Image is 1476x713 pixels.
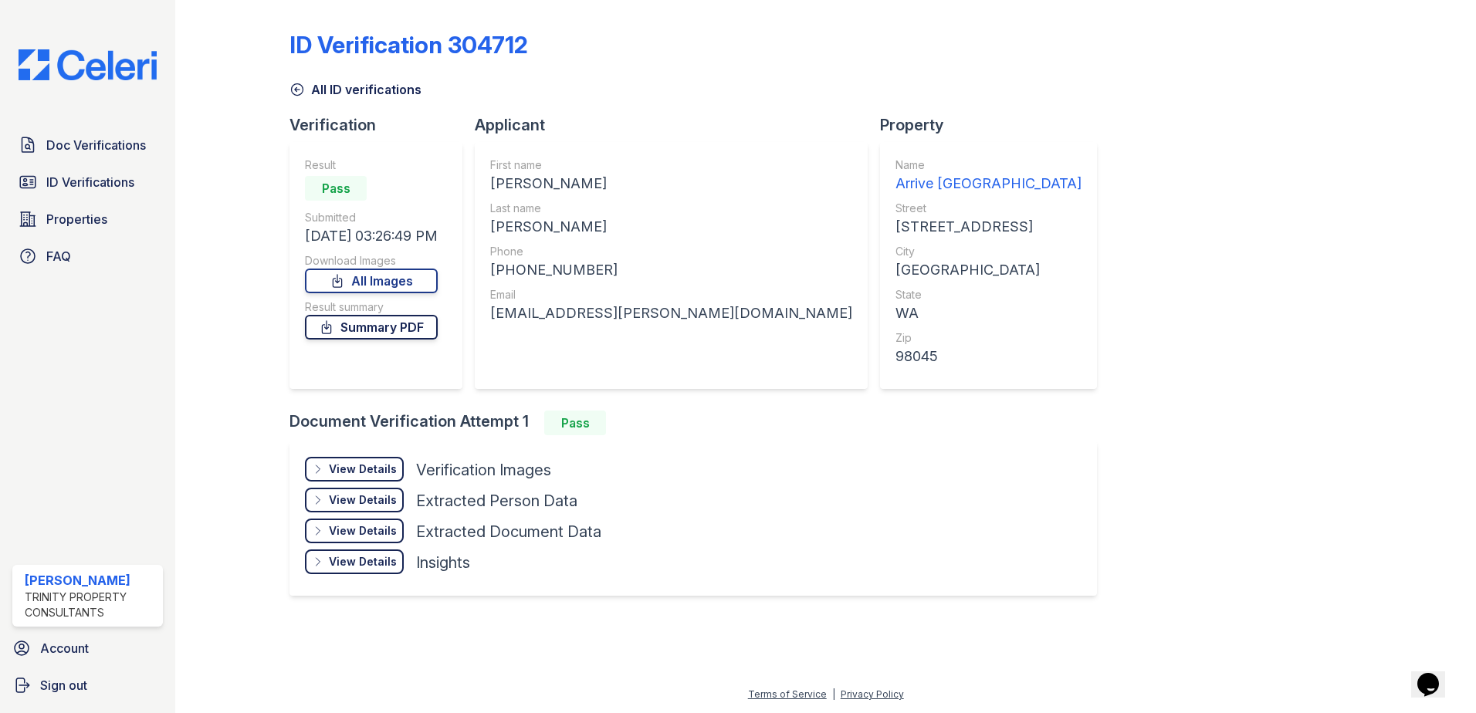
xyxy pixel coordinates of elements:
[305,157,438,173] div: Result
[305,269,438,293] a: All Images
[490,216,852,238] div: [PERSON_NAME]
[289,411,1109,435] div: Document Verification Attempt 1
[895,259,1082,281] div: [GEOGRAPHIC_DATA]
[25,571,157,590] div: [PERSON_NAME]
[305,176,367,201] div: Pass
[841,688,904,700] a: Privacy Policy
[6,670,169,701] a: Sign out
[895,173,1082,194] div: Arrive [GEOGRAPHIC_DATA]
[6,49,169,80] img: CE_Logo_Blue-a8612792a0a2168367f1c8372b55b34899dd931a85d93a1a3d3e32e68fde9ad4.png
[40,676,87,694] span: Sign out
[416,521,601,542] div: Extracted Document Data
[416,490,577,512] div: Extracted Person Data
[329,492,397,508] div: View Details
[490,259,852,281] div: [PHONE_NUMBER]
[12,130,163,161] a: Doc Verifications
[46,173,134,191] span: ID Verifications
[490,302,852,324] div: [EMAIL_ADDRESS][PERSON_NAME][DOMAIN_NAME]
[46,247,71,265] span: FAQ
[305,315,438,340] a: Summary PDF
[12,241,163,272] a: FAQ
[895,216,1082,238] div: [STREET_ADDRESS]
[490,287,852,302] div: Email
[46,136,146,154] span: Doc Verifications
[416,459,551,481] div: Verification Images
[12,167,163,198] a: ID Verifications
[490,201,852,216] div: Last name
[544,411,606,435] div: Pass
[329,461,397,477] div: View Details
[289,80,421,99] a: All ID verifications
[6,633,169,664] a: Account
[305,225,438,247] div: [DATE] 03:26:49 PM
[329,523,397,539] div: View Details
[329,554,397,569] div: View Details
[289,31,528,59] div: ID Verification 304712
[832,688,835,700] div: |
[748,688,827,700] a: Terms of Service
[895,346,1082,367] div: 98045
[12,204,163,235] a: Properties
[25,590,157,620] div: Trinity Property Consultants
[895,157,1082,194] a: Name Arrive [GEOGRAPHIC_DATA]
[305,299,438,315] div: Result summary
[895,157,1082,173] div: Name
[490,173,852,194] div: [PERSON_NAME]
[305,210,438,225] div: Submitted
[895,302,1082,324] div: WA
[895,201,1082,216] div: Street
[880,114,1109,136] div: Property
[289,114,475,136] div: Verification
[490,244,852,259] div: Phone
[490,157,852,173] div: First name
[895,287,1082,302] div: State
[895,330,1082,346] div: Zip
[475,114,880,136] div: Applicant
[1411,651,1461,698] iframe: chat widget
[305,253,438,269] div: Download Images
[416,552,470,573] div: Insights
[895,244,1082,259] div: City
[40,639,89,657] span: Account
[46,210,107,228] span: Properties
